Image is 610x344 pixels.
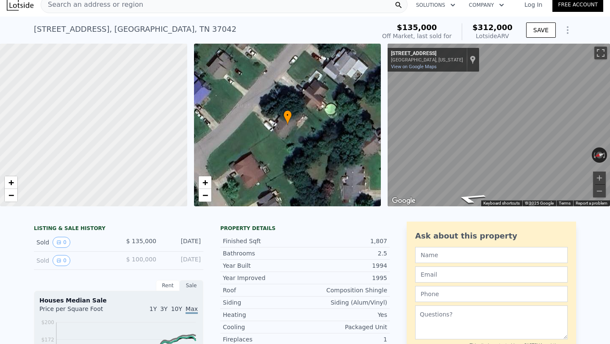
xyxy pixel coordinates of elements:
div: Heating [223,311,305,319]
div: Sold [36,255,112,266]
div: Year Improved [223,274,305,282]
div: Finished Sqft [223,237,305,245]
div: Sale [180,280,203,291]
div: 1994 [305,261,387,270]
div: Siding (Alum/Vinyl) [305,298,387,307]
span: © 2025 Google [525,201,554,205]
div: LISTING & SALE HISTORY [34,225,203,233]
div: Street View [388,44,610,206]
span: $135,000 [397,23,437,32]
span: 3Y [160,305,167,312]
div: Composition Shingle [305,286,387,294]
tspan: $200 [41,319,54,325]
a: Zoom out [5,189,17,202]
a: Report a problem [576,201,607,205]
div: Lotside ARV [472,32,513,40]
div: Fireplaces [223,335,305,344]
button: View historical data [53,237,70,248]
div: [STREET_ADDRESS] [391,50,463,57]
a: Zoom in [199,176,211,189]
a: Zoom out [199,189,211,202]
a: Open this area in Google Maps (opens a new window) [390,195,418,206]
span: • [283,111,292,119]
span: Max [186,305,198,314]
span: $312,000 [472,23,513,32]
div: [DATE] [163,237,201,248]
button: Zoom out [593,185,606,197]
button: Zoom in [593,172,606,184]
span: + [202,177,208,188]
div: [GEOGRAPHIC_DATA], [US_STATE] [391,57,463,63]
div: Price per Square Foot [39,305,119,318]
button: Rotate counterclockwise [592,147,596,163]
div: Property details [220,225,390,232]
span: 1Y [150,305,157,312]
input: Name [415,247,568,263]
a: Show location on map [470,55,476,64]
a: Log In [514,0,552,9]
div: Map [388,44,610,206]
div: Sold [36,237,112,248]
div: Rent [156,280,180,291]
input: Phone [415,286,568,302]
div: [DATE] [163,255,201,266]
button: Show Options [559,22,576,39]
div: Off Market, last sold for [382,32,452,40]
div: 1995 [305,274,387,282]
div: • [283,110,292,125]
button: Keyboard shortcuts [483,200,520,206]
span: − [8,190,14,200]
div: Roof [223,286,305,294]
button: View historical data [53,255,70,266]
div: Ask about this property [415,230,568,242]
div: 1 [305,335,387,344]
button: Toggle fullscreen view [594,47,607,59]
span: + [8,177,14,188]
a: View on Google Maps [391,64,437,69]
span: $ 100,000 [126,256,156,263]
div: Cooling [223,323,305,331]
div: Houses Median Sale [39,296,198,305]
span: − [202,190,208,200]
div: 1,807 [305,237,387,245]
div: 2.5 [305,249,387,258]
div: [STREET_ADDRESS] , [GEOGRAPHIC_DATA] , TN 37042 [34,23,236,35]
input: Email [415,266,568,283]
button: Reset the view [591,150,608,161]
button: Rotate clockwise [603,147,607,163]
div: Year Built [223,261,305,270]
div: Siding [223,298,305,307]
tspan: $172 [41,337,54,343]
span: $ 135,000 [126,238,156,244]
span: 10Y [171,305,182,312]
button: SAVE [526,22,556,38]
div: Bathrooms [223,249,305,258]
img: Google [390,195,418,206]
path: Go Northeast, Chancery Ln [442,190,499,206]
div: Yes [305,311,387,319]
a: Zoom in [5,176,17,189]
div: Packaged Unit [305,323,387,331]
a: Terms (opens in new tab) [559,201,571,205]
